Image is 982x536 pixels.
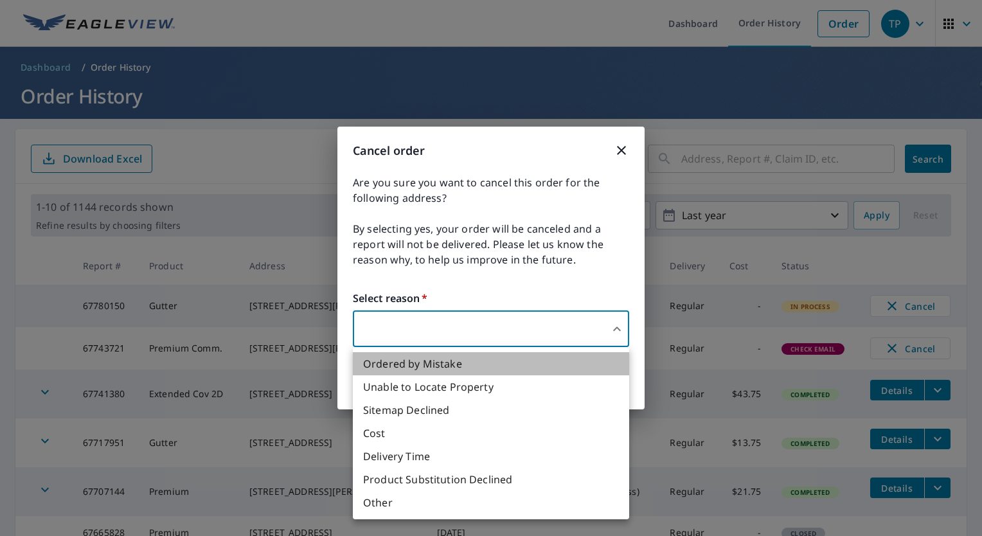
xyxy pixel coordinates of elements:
[353,445,629,468] li: Delivery Time
[353,352,629,375] li: Ordered by Mistake
[353,398,629,422] li: Sitemap Declined
[353,375,629,398] li: Unable to Locate Property
[353,491,629,514] li: Other
[353,422,629,445] li: Cost
[353,468,629,491] li: Product Substitution Declined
